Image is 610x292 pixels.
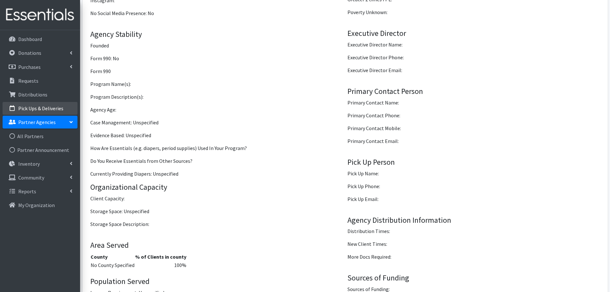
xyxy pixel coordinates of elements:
[3,171,77,184] a: Community
[90,93,343,101] p: Program Description(s):
[18,105,63,112] p: Pick Ups & Deliveries
[135,253,187,261] th: % of Clients in county
[347,99,600,106] p: Primary Contact Name:
[90,157,343,165] p: Do You Receive Essentials from Other Sources?
[18,202,55,208] p: My Organization
[18,64,41,70] p: Purchases
[90,54,343,62] p: Form 990: No
[90,80,343,88] p: Program Name(s):
[18,174,44,181] p: Community
[90,170,343,178] p: Currently Providing Diapers: Unspecified
[90,131,343,139] p: Evidence Based: Unspecified
[347,124,600,132] p: Primary Contact Mobile:
[90,106,343,113] p: Agency Age:
[347,170,600,177] p: Pick Up Name:
[90,207,343,215] p: Storage Space: Unspecified
[90,42,343,49] p: Founded
[90,261,135,269] td: No County Specified
[18,36,42,42] p: Dashboard
[347,273,600,283] h4: Sources of Funding
[90,30,343,39] h4: Agency Stability
[3,74,77,87] a: Requests
[347,66,600,74] p: Executive Director Email:
[18,119,56,125] p: Partner Agencies
[135,261,187,269] td: 100%
[347,41,600,48] p: Executive Director Name:
[18,50,41,56] p: Donations
[90,183,343,192] h4: Organizational Capacity
[90,144,343,152] p: How Are Essentials (e.g. diapers, period supplies) Used In Your Program?
[3,61,77,73] a: Purchases
[347,137,600,145] p: Primary Contact Email:
[3,33,77,46] a: Dashboard
[3,130,77,143] a: All Partners
[3,46,77,59] a: Donations
[18,78,38,84] p: Requests
[3,199,77,212] a: My Organization
[347,253,600,261] p: More Docs Required:
[3,4,77,26] img: HumanEssentials
[347,240,600,248] p: New Client Times:
[3,88,77,101] a: Distributions
[3,157,77,170] a: Inventory
[90,67,343,75] p: Form 990
[3,144,77,156] a: Partner Announcement
[90,241,343,250] h4: Area Served
[90,277,343,286] h4: Population Served
[3,185,77,198] a: Reports
[347,29,600,38] h4: Executive Director
[90,195,343,202] p: Client Capacity:
[18,188,36,195] p: Reports
[347,8,600,16] p: Poverty Unknown:
[347,216,600,225] h4: Agency Distribution Information
[347,54,600,61] p: Executive Director Phone:
[347,112,600,119] p: Primary Contact Phone:
[3,116,77,129] a: Partner Agencies
[347,182,600,190] p: Pick Up Phone:
[90,119,343,126] p: Case Management: Unspecified
[90,220,343,228] p: Storage Space Description:
[18,161,40,167] p: Inventory
[347,195,600,203] p: Pick Up Email:
[90,9,343,17] p: No Social Media Presence: No
[347,158,600,167] h4: Pick Up Person
[18,91,47,98] p: Distributions
[347,87,600,96] h4: Primary Contact Person
[347,227,600,235] p: Distribution Times:
[3,102,77,115] a: Pick Ups & Deliveries
[90,253,135,261] th: County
